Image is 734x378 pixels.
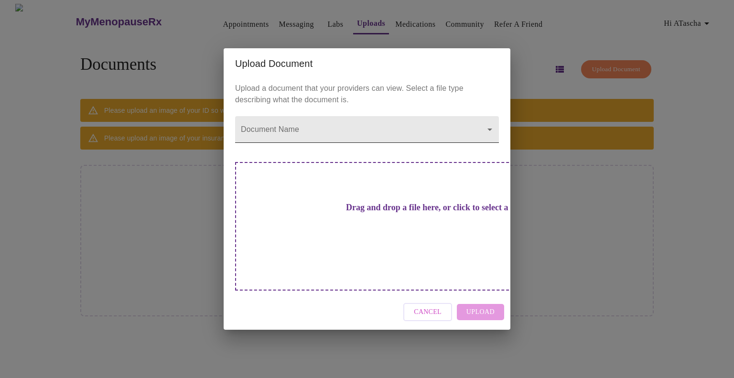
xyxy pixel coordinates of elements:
p: Upload a document that your providers can view. Select a file type describing what the document is. [235,83,499,106]
div: ​ [235,116,499,143]
h3: Drag and drop a file here, or click to select a file [302,203,566,213]
span: Cancel [414,306,442,318]
h2: Upload Document [235,56,499,71]
button: Cancel [403,303,452,322]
